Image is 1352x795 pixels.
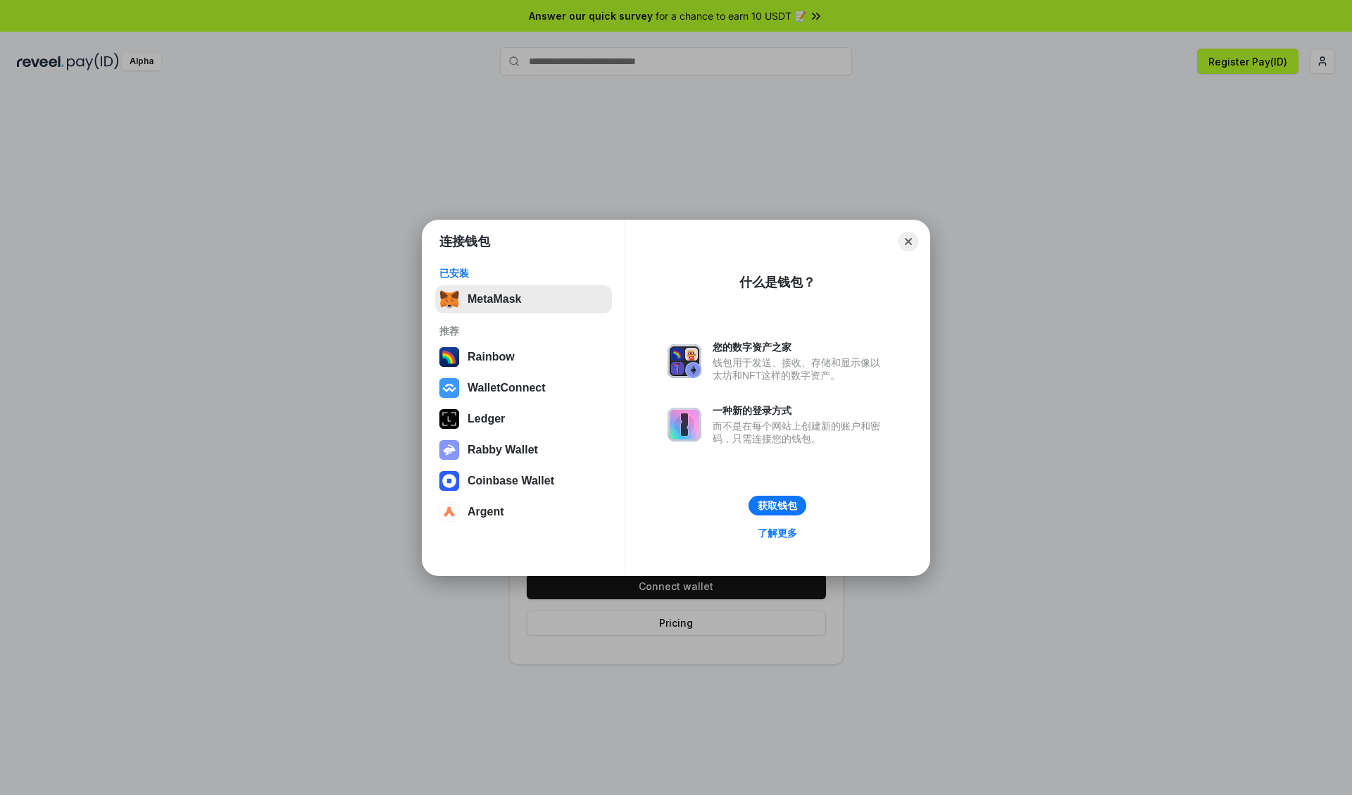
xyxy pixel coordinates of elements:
[468,475,554,487] div: Coinbase Wallet
[435,405,612,433] button: Ledger
[713,356,887,382] div: 钱包用于发送、接收、存储和显示像以太坊和NFT这样的数字资产。
[758,499,797,512] div: 获取钱包
[439,233,490,250] h1: 连接钱包
[439,471,459,491] img: svg+xml,%3Csvg%20width%3D%2228%22%20height%3D%2228%22%20viewBox%3D%220%200%2028%2028%22%20fill%3D...
[435,374,612,402] button: WalletConnect
[468,413,505,425] div: Ledger
[435,467,612,495] button: Coinbase Wallet
[439,502,459,522] img: svg+xml,%3Csvg%20width%3D%2228%22%20height%3D%2228%22%20viewBox%3D%220%200%2028%2028%22%20fill%3D...
[468,382,546,394] div: WalletConnect
[439,325,608,337] div: 推荐
[468,506,504,518] div: Argent
[713,404,887,417] div: 一种新的登录方式
[435,343,612,371] button: Rainbow
[749,496,806,515] button: 获取钱包
[439,409,459,429] img: svg+xml,%3Csvg%20xmlns%3D%22http%3A%2F%2Fwww.w3.org%2F2000%2Fsvg%22%20width%3D%2228%22%20height%3...
[439,440,459,460] img: svg+xml,%3Csvg%20xmlns%3D%22http%3A%2F%2Fwww.w3.org%2F2000%2Fsvg%22%20fill%3D%22none%22%20viewBox...
[435,285,612,313] button: MetaMask
[749,524,806,542] a: 了解更多
[439,347,459,367] img: svg+xml,%3Csvg%20width%3D%22120%22%20height%3D%22120%22%20viewBox%3D%220%200%20120%20120%22%20fil...
[713,341,887,353] div: 您的数字资产之家
[439,267,608,280] div: 已安装
[435,498,612,526] button: Argent
[468,293,521,306] div: MetaMask
[439,378,459,398] img: svg+xml,%3Csvg%20width%3D%2228%22%20height%3D%2228%22%20viewBox%3D%220%200%2028%2028%22%20fill%3D...
[439,289,459,309] img: svg+xml,%3Csvg%20fill%3D%22none%22%20height%3D%2233%22%20viewBox%3D%220%200%2035%2033%22%20width%...
[668,344,701,378] img: svg+xml,%3Csvg%20xmlns%3D%22http%3A%2F%2Fwww.w3.org%2F2000%2Fsvg%22%20fill%3D%22none%22%20viewBox...
[899,232,918,251] button: Close
[668,408,701,442] img: svg+xml,%3Csvg%20xmlns%3D%22http%3A%2F%2Fwww.w3.org%2F2000%2Fsvg%22%20fill%3D%22none%22%20viewBox...
[468,444,538,456] div: Rabby Wallet
[468,351,515,363] div: Rainbow
[758,527,797,539] div: 了解更多
[713,420,887,445] div: 而不是在每个网站上创建新的账户和密码，只需连接您的钱包。
[435,436,612,464] button: Rabby Wallet
[739,274,815,291] div: 什么是钱包？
